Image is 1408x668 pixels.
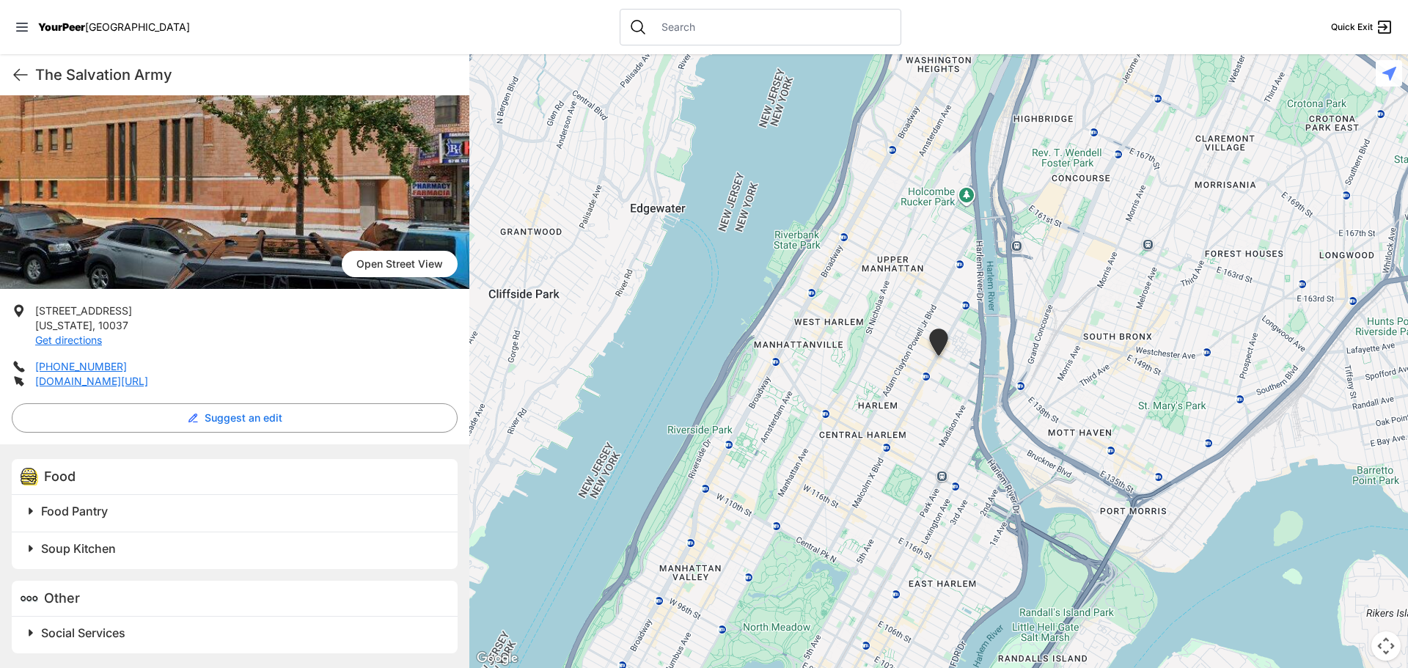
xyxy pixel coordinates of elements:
span: , [92,319,95,331]
span: Food Pantry [41,504,108,518]
span: 10037 [98,319,128,331]
span: Suggest an edit [205,411,282,425]
a: Open this area in Google Maps (opens a new window) [473,649,521,668]
a: [PHONE_NUMBER] [35,360,127,372]
span: [US_STATE] [35,319,92,331]
span: Other [44,590,80,606]
a: Quick Exit [1331,18,1393,36]
span: [GEOGRAPHIC_DATA] [85,21,190,33]
a: Get directions [35,334,102,346]
button: Suggest an edit [12,403,458,433]
a: [DOMAIN_NAME][URL] [35,375,148,387]
div: Harlem Temple Corps [920,323,957,367]
span: YourPeer [38,21,85,33]
span: [STREET_ADDRESS] [35,304,132,317]
span: Social Services [41,625,125,640]
a: YourPeer[GEOGRAPHIC_DATA] [38,23,190,32]
span: Soup Kitchen [41,541,116,556]
img: Google [473,649,521,668]
input: Search [653,20,892,34]
h1: The Salvation Army [35,65,458,85]
button: Map camera controls [1371,631,1401,661]
span: Food [44,469,76,484]
a: Open Street View [342,251,458,277]
span: Quick Exit [1331,21,1373,33]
